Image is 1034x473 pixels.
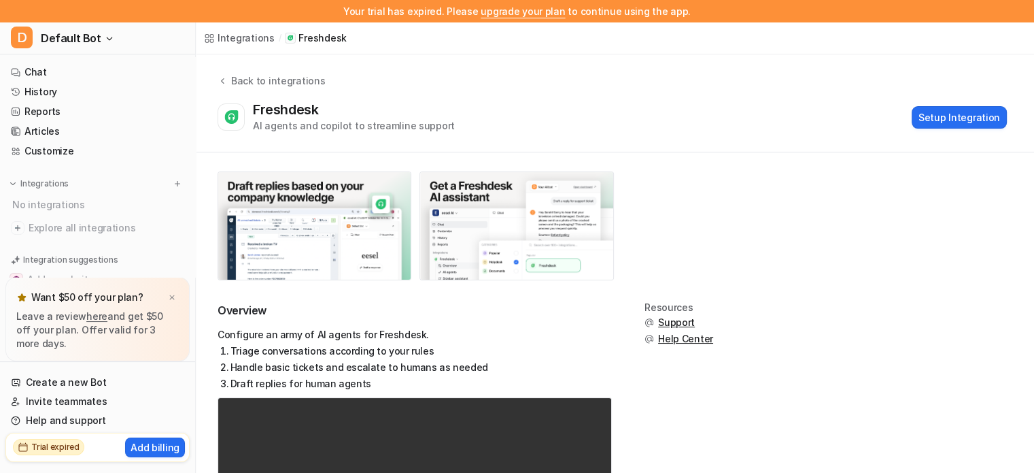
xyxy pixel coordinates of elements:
p: Leave a review and get $50 off your plan. Offer valid for 3 more days. [16,310,179,350]
p: Freshdesk [298,31,346,45]
a: Help and support [5,411,190,430]
a: upgrade your plan [481,5,565,17]
a: here [86,310,107,322]
h2: Overview [218,302,612,319]
a: Customize [5,142,190,161]
span: Default Bot [41,29,101,48]
p: Add billing [131,440,179,455]
button: Integrations [5,177,73,191]
img: support.svg [644,334,654,344]
a: Articles [5,122,190,141]
a: Reports [5,102,190,121]
h2: Trial expired [31,441,80,453]
a: History [5,82,190,101]
div: No integrations [8,193,190,216]
button: Setup Integration [912,106,1007,129]
a: Invite teammates [5,392,190,411]
li: Draft replies for human agents [220,376,612,392]
img: star [16,292,27,303]
span: Support [658,316,695,329]
button: Support [644,316,713,329]
a: Freshdesk [285,31,346,45]
div: Back to integrations [227,74,325,88]
span: Help Center [658,332,713,346]
button: Add billing [125,438,185,457]
li: Handle basic tickets and escalate to humans as needed [220,359,612,376]
button: Add a websiteAdd a website [5,269,190,291]
button: Help Center [644,332,713,346]
div: Resources [644,302,713,313]
img: Add a website [12,276,20,284]
p: Integration suggestions [23,254,118,266]
span: Explore all integrations [29,217,184,239]
p: Integrations [20,178,69,189]
a: Integrations [204,31,275,45]
img: menu_add.svg [173,179,182,189]
img: explore all integrations [11,221,24,235]
a: Chat [5,63,190,82]
img: expand menu [8,179,18,189]
div: AI agents and copilot to streamline support [253,118,455,133]
div: Integrations [218,31,275,45]
img: support.svg [644,318,654,327]
p: Want $50 off your plan? [31,291,143,304]
div: Configure an army of AI agents for Freshdesk. [218,327,612,392]
div: Freshdesk [253,101,324,118]
a: Explore all integrations [5,218,190,238]
li: Triage conversations according to your rules [220,343,612,359]
span: / [279,32,281,44]
img: x [168,293,176,302]
span: D [11,27,33,48]
button: Back to integrations [218,74,325,101]
a: Create a new Bot [5,373,190,392]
